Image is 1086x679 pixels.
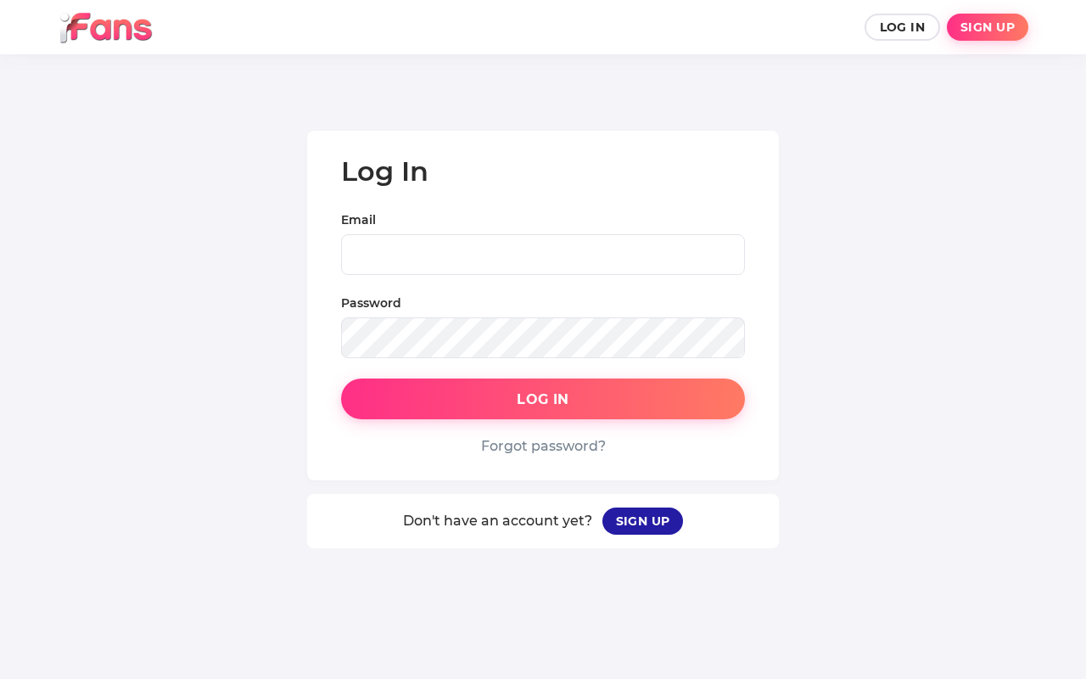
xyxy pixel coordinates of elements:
[880,20,926,35] span: Log In
[947,14,1028,41] button: Sign up
[341,317,745,358] input: Password
[341,295,745,311] div: Password
[341,212,745,227] div: Email
[865,14,941,41] button: Log In
[403,513,592,530] span: Don't have an account yet?
[341,158,745,185] div: Log In
[341,379,745,419] button: Log In
[481,440,606,453] a: Forgot password?
[517,391,569,407] span: Log In
[341,234,745,275] input: Email
[960,20,1015,35] span: Sign up
[602,508,684,535] button: Sign up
